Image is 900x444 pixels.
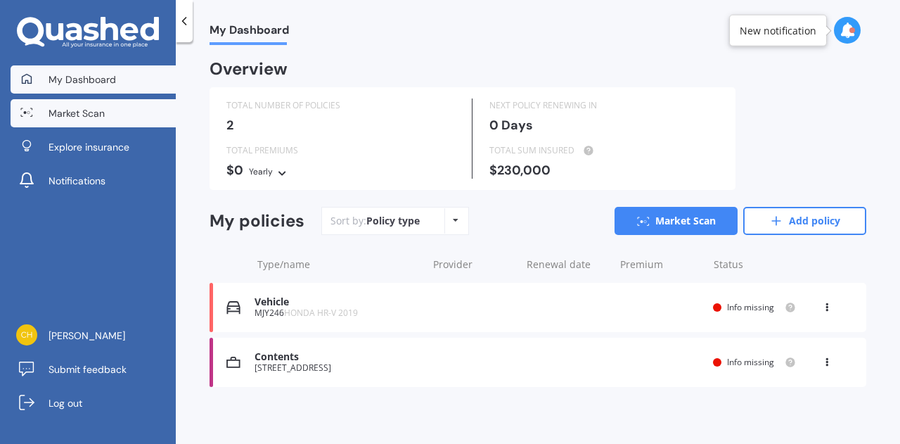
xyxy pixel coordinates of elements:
[16,324,37,345] img: 05fb2566de7389df4f2eb647a86e48b8
[489,163,719,177] div: $230,000
[49,72,116,87] span: My Dashboard
[11,99,176,127] a: Market Scan
[527,258,609,272] div: Renewal date
[330,214,420,228] div: Sort by:
[210,62,288,76] div: Overview
[257,258,422,272] div: Type/name
[489,118,719,132] div: 0 Days
[49,329,125,343] span: [PERSON_NAME]
[727,301,774,313] span: Info missing
[11,65,176,94] a: My Dashboard
[226,118,455,132] div: 2
[255,296,420,308] div: Vehicle
[255,308,420,318] div: MJY246
[727,356,774,368] span: Info missing
[226,163,455,179] div: $0
[49,174,105,188] span: Notifications
[489,144,719,158] div: TOTAL SUM INSURED
[226,300,240,315] img: Vehicle
[49,362,127,376] span: Submit feedback
[366,214,420,228] div: Policy type
[49,106,105,120] span: Market Scan
[210,23,289,42] span: My Dashboard
[489,99,719,113] div: NEXT POLICY RENEWING IN
[615,207,738,235] a: Market Scan
[714,258,796,272] div: Status
[255,351,420,363] div: Contents
[210,211,304,231] div: My policies
[49,140,129,154] span: Explore insurance
[433,258,515,272] div: Provider
[49,396,82,410] span: Log out
[740,23,816,37] div: New notification
[620,258,702,272] div: Premium
[11,322,176,350] a: [PERSON_NAME]
[226,144,455,158] div: TOTAL PREMIUMS
[255,363,420,373] div: [STREET_ADDRESS]
[226,355,240,369] img: Contents
[11,389,176,417] a: Log out
[11,167,176,195] a: Notifications
[743,207,866,235] a: Add policy
[284,307,358,319] span: HONDA HR-V 2019
[11,355,176,383] a: Submit feedback
[249,165,273,179] div: Yearly
[226,99,455,113] div: TOTAL NUMBER OF POLICIES
[11,133,176,161] a: Explore insurance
